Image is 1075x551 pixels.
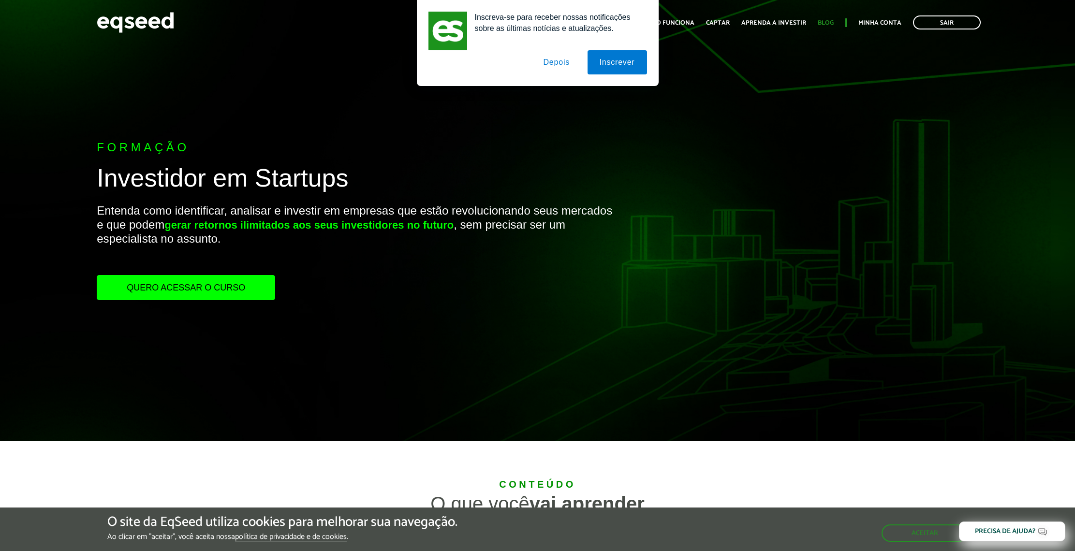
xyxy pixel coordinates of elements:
[882,524,968,542] button: Aceitar
[97,164,620,197] h1: Investidor em Startups
[97,141,620,155] p: Formação
[588,50,647,74] button: Inscrever
[235,533,347,541] a: política de privacidade e de cookies
[107,532,457,541] p: Ao clicar em "aceitar", você aceita nossa .
[164,219,454,231] strong: gerar retornos ilimitados aos seus investidores no futuro
[187,494,889,513] div: O que você
[97,275,275,300] a: Quero acessar o curso
[531,50,582,74] button: Depois
[428,12,467,50] img: notification icon
[530,493,645,514] strong: vai aprender
[97,204,620,275] p: Entenda como identificar, analisar e investir em empresas que estão revolucionando seus mercados ...
[467,12,647,34] div: Inscreva-se para receber nossas notificações sobre as últimas notícias e atualizações.
[107,515,457,530] h5: O site da EqSeed utiliza cookies para melhorar sua navegação.
[187,479,889,489] div: Conteúdo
